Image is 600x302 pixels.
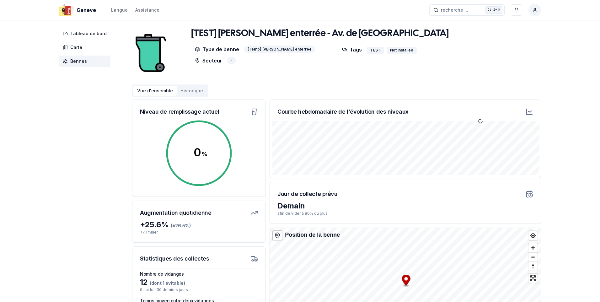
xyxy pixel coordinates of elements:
[132,28,170,78] img: bin Image
[140,254,209,263] h3: Statistiques des collectes
[528,253,538,262] span: Zoom out
[140,271,258,277] h3: Nombre de vidanges
[171,223,191,228] span: (± 26.5 %)
[402,275,410,288] div: Map marker
[77,6,96,14] span: Geneve
[429,4,505,16] button: recherche ...Ctrl+K
[528,252,538,262] button: Zoom out
[133,86,177,96] button: Vue d'ensemble
[277,211,533,216] p: afin de vider à 80% ou plus
[528,262,538,271] button: Reset bearing to north
[140,107,219,116] h3: Niveau de remplissage actuel
[367,47,384,54] div: TEST
[244,46,315,53] div: [Temp] [PERSON_NAME] enterrée
[441,7,468,13] span: recherche ...
[70,58,87,64] span: Bennes
[140,230,258,235] p: + 77 % hier
[59,3,74,18] img: Geneve Logo
[285,230,340,239] div: Position de la benne
[195,57,222,64] p: Secteur
[191,28,449,39] h1: [TEST] [PERSON_NAME] enterrée - Av. de [GEOGRAPHIC_DATA]
[528,262,538,271] span: Reset bearing to north
[140,287,258,292] p: 9 sur les 30 derniers jours
[387,47,417,54] div: Not Installed
[70,44,82,51] span: Carte
[135,6,159,14] a: Assistance
[59,42,113,53] a: Carte
[177,86,207,96] button: Historique
[277,201,533,211] div: Demain
[140,277,258,287] div: 12
[342,46,362,54] p: Tags
[59,28,113,39] a: Tableau de bord
[148,280,185,286] span: (dont 1 évitable)
[227,57,236,64] div: -
[277,107,408,116] h3: Courbe hebdomadaire de l'évolution des niveaux
[528,274,538,283] button: Enter fullscreen
[59,6,99,14] a: Geneve
[140,220,258,230] div: + 25.6 %
[111,6,128,14] button: Langue
[70,30,107,37] span: Tableau de bord
[111,7,128,13] div: Langue
[528,231,538,240] button: Find my location
[59,56,113,67] a: Bennes
[277,190,337,198] h3: Jour de collecte prévu
[528,243,538,252] button: Zoom in
[140,208,211,217] h3: Augmentation quotidienne
[195,46,239,53] p: Type de benne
